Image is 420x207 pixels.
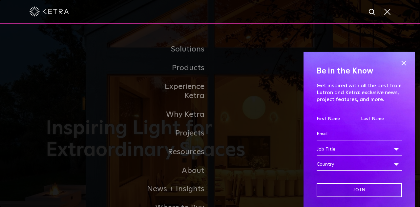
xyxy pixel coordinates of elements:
[30,7,69,16] img: ketra-logo-2019-white
[361,113,402,125] input: Last Name
[143,143,210,161] a: Resources
[317,128,402,140] input: Email
[143,77,210,106] a: Experience Ketra
[317,113,358,125] input: First Name
[143,180,210,198] a: News + Insights
[317,183,402,197] input: Join
[143,59,210,77] a: Products
[317,143,402,155] div: Job Title
[317,82,402,103] p: Get inspired with all the best from Lutron and Ketra: exclusive news, project features, and more.
[143,105,210,124] a: Why Ketra
[143,161,210,180] a: About
[143,124,210,143] a: Projects
[143,40,210,59] a: Solutions
[368,8,376,16] img: search icon
[317,65,402,77] h4: Be in the Know
[317,158,402,171] div: Country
